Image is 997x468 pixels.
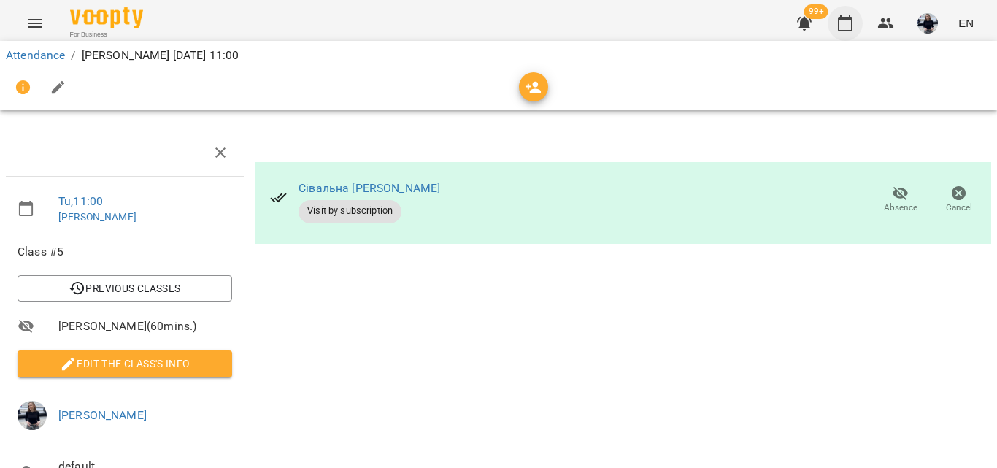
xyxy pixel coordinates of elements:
[70,30,143,39] span: For Business
[6,47,991,64] nav: breadcrumb
[299,181,440,195] a: Сівальна [PERSON_NAME]
[18,6,53,41] button: Menu
[18,401,47,430] img: bed276abe27a029eceb0b2f698d12980.jpg
[82,47,239,64] p: [PERSON_NAME] [DATE] 11:00
[70,7,143,28] img: Voopty Logo
[58,318,232,335] span: [PERSON_NAME] ( 60 mins. )
[804,4,828,19] span: 99+
[18,275,232,302] button: Previous Classes
[917,13,938,34] img: bed276abe27a029eceb0b2f698d12980.jpg
[958,15,974,31] span: EN
[71,47,75,64] li: /
[884,202,917,214] span: Absence
[930,180,988,220] button: Cancel
[58,211,136,223] a: [PERSON_NAME]
[18,350,232,377] button: Edit the class's Info
[29,355,220,372] span: Edit the class's Info
[299,204,401,218] span: Visit by subscription
[58,194,103,208] a: Tu , 11:00
[18,243,232,261] span: Class #5
[946,202,972,214] span: Cancel
[29,280,220,297] span: Previous Classes
[871,180,930,220] button: Absence
[6,48,65,62] a: Attendance
[952,9,979,37] button: EN
[58,408,147,422] a: [PERSON_NAME]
